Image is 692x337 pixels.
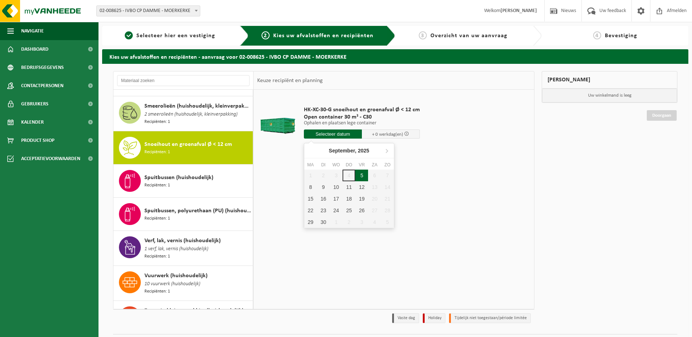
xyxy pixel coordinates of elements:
div: 26 [355,205,368,216]
span: Recipiënten: 1 [144,119,170,125]
span: Snoeihout en groenafval Ø < 12 cm [144,140,232,149]
div: 17 [330,193,343,205]
div: 23 [317,205,330,216]
span: Recipiënten: 1 [144,182,170,189]
span: Selecteer hier een vestiging [136,33,215,39]
span: 1 [125,31,133,39]
span: Gebruikers [21,95,49,113]
span: 2 [262,31,270,39]
span: 4 [593,31,601,39]
div: 1 [330,216,343,228]
span: 10 vuurwerk (huishoudelijk) [144,280,200,288]
span: + 0 werkdag(en) [372,132,403,137]
div: 25 [343,205,355,216]
a: 1Selecteer hier een vestiging [106,31,234,40]
div: 11 [343,181,355,193]
span: Zuren in kleinverpakking(huishoudelijk) [144,306,244,315]
span: Navigatie [21,22,44,40]
span: Verf, lak, vernis (huishoudelijk) [144,236,221,245]
div: di [317,161,330,168]
div: 19 [355,193,368,205]
div: vr [355,161,368,168]
div: 24 [330,205,343,216]
li: Vaste dag [392,313,419,323]
span: Recipiënten: 1 [144,215,170,222]
div: 29 [304,216,317,228]
span: Spuitbussen (huishoudelijk) [144,173,213,182]
span: 2 smeerolieën (huishoudelijk, kleinverpakking) [144,111,237,119]
span: Contactpersonen [21,77,63,95]
button: Spuitbussen (huishoudelijk) Recipiënten: 1 [113,164,253,198]
div: 15 [304,193,317,205]
span: Smeerolieën (huishoudelijk, kleinverpakking) [144,102,251,111]
span: Kalender [21,113,44,131]
div: zo [381,161,394,168]
a: Doorgaan [647,110,677,121]
span: Overzicht van uw aanvraag [430,33,507,39]
div: [PERSON_NAME] [542,71,677,89]
div: za [368,161,381,168]
div: 12 [355,181,368,193]
h2: Kies uw afvalstoffen en recipiënten - aanvraag voor 02-008625 - IVBO CP DAMME - MOERKERKE [102,49,688,63]
span: 3 [419,31,427,39]
div: 30 [317,216,330,228]
span: Vuurwerk (huishoudelijk) [144,271,208,280]
input: Selecteer datum [304,129,362,139]
span: 1 verf, lak, vernis (huishoudelijk) [144,245,208,253]
button: Snoeihout en groenafval Ø < 12 cm Recipiënten: 1 [113,131,253,164]
p: Uw winkelmand is leeg [542,89,677,102]
button: Verf, lak, vernis (huishoudelijk) 1 verf, lak, vernis (huishoudelijk) Recipiënten: 1 [113,231,253,266]
span: Recipiënten: 1 [144,253,170,260]
span: Kies uw afvalstoffen en recipiënten [273,33,374,39]
span: Recipiënten: 1 [144,288,170,295]
button: Smeerolieën (huishoudelijk, kleinverpakking) 2 smeerolieën (huishoudelijk, kleinverpakking) Recip... [113,96,253,131]
button: Zuren in kleinverpakking(huishoudelijk) [113,301,253,336]
span: Bedrijfsgegevens [21,58,64,77]
button: Spuitbussen, polyurethaan (PU) (huishoudelijk) Recipiënten: 1 [113,198,253,231]
li: Holiday [423,313,445,323]
div: 10 [330,181,343,193]
div: 8 [304,181,317,193]
span: Bevestiging [605,33,637,39]
input: Materiaal zoeken [117,75,250,86]
button: Vuurwerk (huishoudelijk) 10 vuurwerk (huishoudelijk) Recipiënten: 1 [113,266,253,301]
span: Product Shop [21,131,54,150]
span: Acceptatievoorwaarden [21,150,80,168]
span: Recipiënten: 1 [144,149,170,156]
li: Tijdelijk niet toegestaan/période limitée [449,313,531,323]
div: do [343,161,355,168]
span: Open container 30 m³ - C30 [304,113,420,121]
div: 5 [355,170,368,181]
span: Spuitbussen, polyurethaan (PU) (huishoudelijk) [144,206,251,215]
span: 02-008625 - IVBO CP DAMME - MOERKERKE [96,5,200,16]
div: 2 [343,216,355,228]
div: 9 [317,181,330,193]
div: Keuze recipiënt en planning [254,71,326,90]
div: 18 [343,193,355,205]
div: 22 [304,205,317,216]
span: Dashboard [21,40,49,58]
div: wo [330,161,343,168]
p: Ophalen en plaatsen lege container [304,121,420,126]
i: 2025 [358,148,369,153]
div: September, [326,145,372,156]
div: ma [304,161,317,168]
div: 16 [317,193,330,205]
span: 02-008625 - IVBO CP DAMME - MOERKERKE [97,6,200,16]
span: HK-XC-30-G snoeihout en groenafval Ø < 12 cm [304,106,420,113]
strong: [PERSON_NAME] [500,8,537,13]
div: 3 [355,216,368,228]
